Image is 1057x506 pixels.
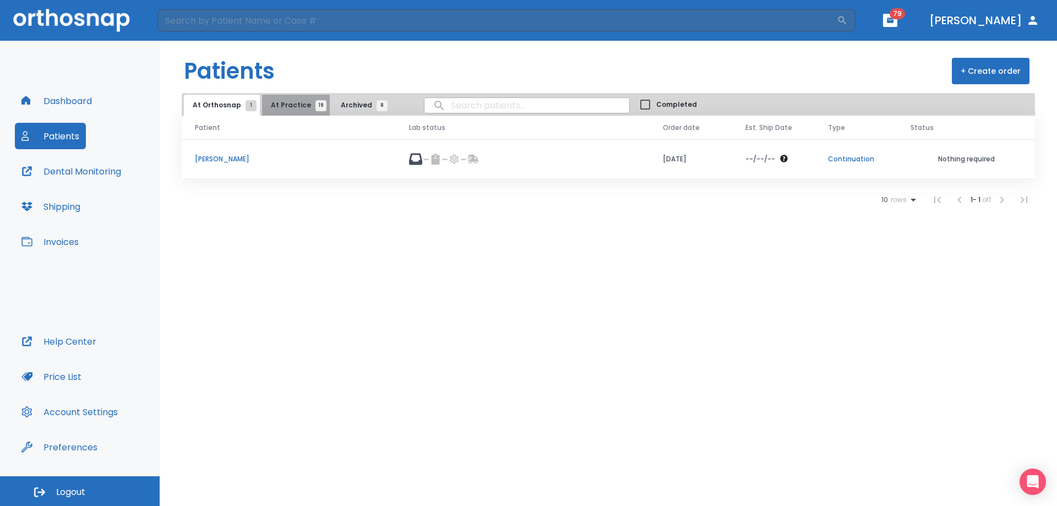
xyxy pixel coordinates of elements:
span: 1 [246,100,257,111]
span: Type [828,123,845,133]
span: At Orthosnap [193,100,251,110]
td: [DATE] [650,139,732,179]
div: The date will be available after approving treatment plan [745,154,802,164]
button: Dental Monitoring [15,158,128,184]
span: 8 [377,100,388,111]
p: [PERSON_NAME] [195,154,383,164]
span: At Practice [271,100,321,110]
div: tabs [184,95,393,116]
button: Price List [15,363,88,390]
span: Completed [656,100,697,110]
p: Nothing required [911,154,1022,164]
p: --/--/-- [745,154,775,164]
button: Shipping [15,193,87,220]
span: Archived [341,100,382,110]
span: Logout [56,486,85,498]
span: 19 [315,100,326,111]
input: search [424,95,629,116]
span: of 1 [982,195,991,204]
button: Dashboard [15,88,99,114]
span: Status [911,123,934,133]
span: 10 [881,196,888,204]
div: Open Intercom Messenger [1020,469,1046,495]
span: 1 - 1 [971,195,982,204]
input: Search by Patient Name or Case # [157,9,837,31]
p: Continuation [828,154,884,164]
button: + Create order [952,58,1029,84]
span: Order date [663,123,700,133]
span: Lab status [409,123,445,133]
span: Patient [195,123,220,133]
span: Est. Ship Date [745,123,792,133]
button: Preferences [15,434,104,460]
h1: Patients [184,55,275,88]
button: Patients [15,123,86,149]
button: Account Settings [15,399,124,425]
button: Invoices [15,228,85,255]
button: Help Center [15,328,103,355]
span: rows [888,196,907,204]
button: [PERSON_NAME] [925,10,1044,30]
img: Orthosnap [13,9,130,31]
span: 79 [890,8,905,19]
